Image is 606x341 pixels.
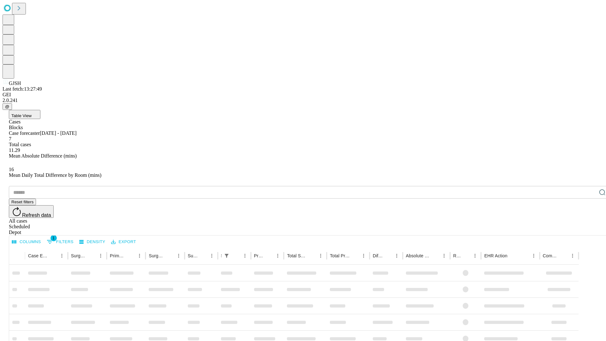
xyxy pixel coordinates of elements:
button: Sort [559,251,568,260]
button: Menu [568,251,577,260]
span: GJSH [9,81,21,86]
button: Sort [462,251,471,260]
div: 1 active filter [222,251,231,260]
span: [DATE] - [DATE] [40,130,76,136]
button: Menu [273,251,282,260]
div: Case Epic Id [28,253,48,258]
span: 7 [9,136,11,141]
button: Show filters [222,251,231,260]
button: Menu [529,251,538,260]
button: Refresh data [9,205,54,218]
div: 2.0.241 [3,98,603,103]
button: Select columns [10,237,43,247]
span: Mean Daily Total Difference by Room (mins) [9,172,101,178]
div: Surgery Name [149,253,164,258]
button: Sort [87,251,96,260]
button: Menu [96,251,105,260]
span: 16 [9,167,14,172]
div: Predicted In Room Duration [254,253,264,258]
div: Total Scheduled Duration [287,253,307,258]
button: Sort [199,251,207,260]
button: Show filters [45,237,75,247]
button: Menu [316,251,325,260]
div: Comments [543,253,559,258]
span: Reset filters [11,200,33,204]
div: GEI [3,92,603,98]
button: Density [78,237,107,247]
button: Sort [307,251,316,260]
span: 11.29 [9,147,20,153]
button: Sort [350,251,359,260]
button: Sort [126,251,135,260]
div: EHR Action [484,253,507,258]
div: Total Predicted Duration [330,253,350,258]
div: Primary Service [110,253,126,258]
button: Sort [431,251,440,260]
span: 1 [50,235,57,241]
button: Menu [207,251,216,260]
button: Sort [165,251,174,260]
span: Last fetch: 13:27:49 [3,86,42,92]
span: @ [5,104,9,109]
button: Table View [9,110,40,119]
span: Refresh data [22,212,51,218]
button: Menu [241,251,249,260]
button: Menu [471,251,479,260]
div: Absolute Difference [406,253,430,258]
button: Sort [232,251,241,260]
div: Surgery Date [188,253,198,258]
button: Menu [392,251,401,260]
div: Surgeon Name [71,253,87,258]
button: Menu [57,251,66,260]
button: @ [3,103,12,110]
button: Export [110,237,138,247]
div: Scheduled In Room Duration [221,253,222,258]
button: Menu [440,251,449,260]
span: Table View [11,113,32,118]
div: Resolved in EHR [453,253,461,258]
button: Sort [49,251,57,260]
span: Case forecaster [9,130,40,136]
div: Difference [373,253,383,258]
button: Sort [383,251,392,260]
button: Reset filters [9,199,36,205]
button: Menu [135,251,144,260]
button: Sort [264,251,273,260]
button: Sort [508,251,517,260]
span: Total cases [9,142,31,147]
button: Menu [174,251,183,260]
button: Menu [359,251,368,260]
span: Mean Absolute Difference (mins) [9,153,77,159]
